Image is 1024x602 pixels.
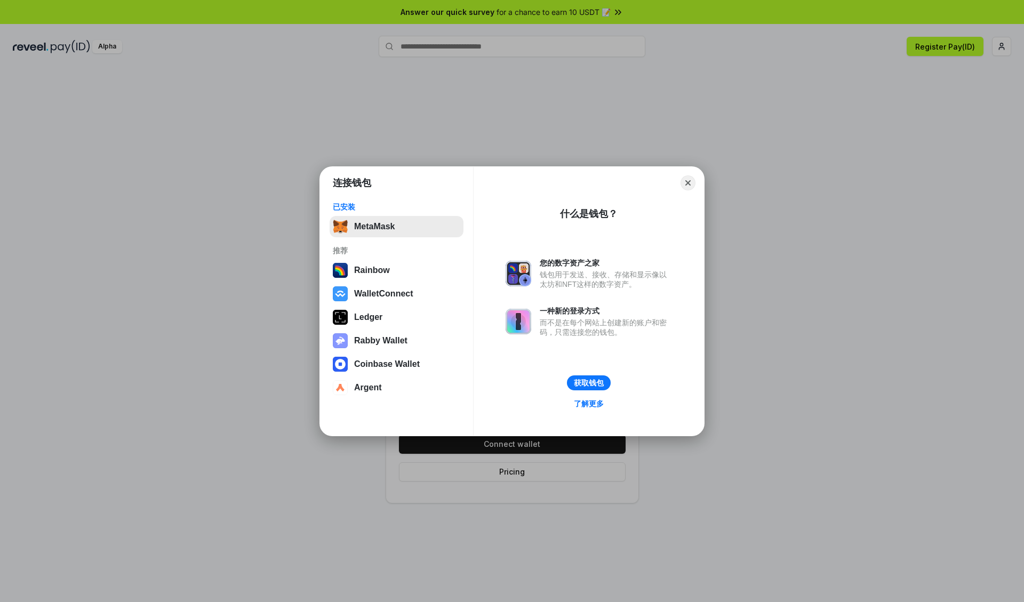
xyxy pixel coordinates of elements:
[560,207,618,220] div: 什么是钱包？
[354,359,420,369] div: Coinbase Wallet
[333,202,460,212] div: 已安装
[333,333,348,348] img: svg+xml,%3Csvg%20xmlns%3D%22http%3A%2F%2Fwww.w3.org%2F2000%2Fsvg%22%20fill%3D%22none%22%20viewBox...
[330,354,463,375] button: Coinbase Wallet
[354,266,390,275] div: Rainbow
[540,258,672,268] div: 您的数字资产之家
[567,375,611,390] button: 获取钱包
[333,286,348,301] img: svg+xml,%3Csvg%20width%3D%2228%22%20height%3D%2228%22%20viewBox%3D%220%200%2028%2028%22%20fill%3D...
[354,383,382,392] div: Argent
[567,397,610,411] a: 了解更多
[330,283,463,304] button: WalletConnect
[354,336,407,346] div: Rabby Wallet
[333,176,371,189] h1: 连接钱包
[330,377,463,398] button: Argent
[506,309,531,334] img: svg+xml,%3Csvg%20xmlns%3D%22http%3A%2F%2Fwww.w3.org%2F2000%2Fsvg%22%20fill%3D%22none%22%20viewBox...
[354,312,382,322] div: Ledger
[506,261,531,286] img: svg+xml,%3Csvg%20xmlns%3D%22http%3A%2F%2Fwww.w3.org%2F2000%2Fsvg%22%20fill%3D%22none%22%20viewBox...
[333,263,348,278] img: svg+xml,%3Csvg%20width%3D%22120%22%20height%3D%22120%22%20viewBox%3D%220%200%20120%20120%22%20fil...
[333,380,348,395] img: svg+xml,%3Csvg%20width%3D%2228%22%20height%3D%2228%22%20viewBox%3D%220%200%2028%2028%22%20fill%3D...
[540,270,672,289] div: 钱包用于发送、接收、存储和显示像以太坊和NFT这样的数字资产。
[354,222,395,231] div: MetaMask
[681,175,695,190] button: Close
[540,306,672,316] div: 一种新的登录方式
[330,307,463,328] button: Ledger
[333,357,348,372] img: svg+xml,%3Csvg%20width%3D%2228%22%20height%3D%2228%22%20viewBox%3D%220%200%2028%2028%22%20fill%3D...
[574,399,604,408] div: 了解更多
[330,330,463,351] button: Rabby Wallet
[333,246,460,255] div: 推荐
[330,216,463,237] button: MetaMask
[540,318,672,337] div: 而不是在每个网站上创建新的账户和密码，只需连接您的钱包。
[333,219,348,234] img: svg+xml,%3Csvg%20fill%3D%22none%22%20height%3D%2233%22%20viewBox%3D%220%200%2035%2033%22%20width%...
[574,378,604,388] div: 获取钱包
[330,260,463,281] button: Rainbow
[354,289,413,299] div: WalletConnect
[333,310,348,325] img: svg+xml,%3Csvg%20xmlns%3D%22http%3A%2F%2Fwww.w3.org%2F2000%2Fsvg%22%20width%3D%2228%22%20height%3...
